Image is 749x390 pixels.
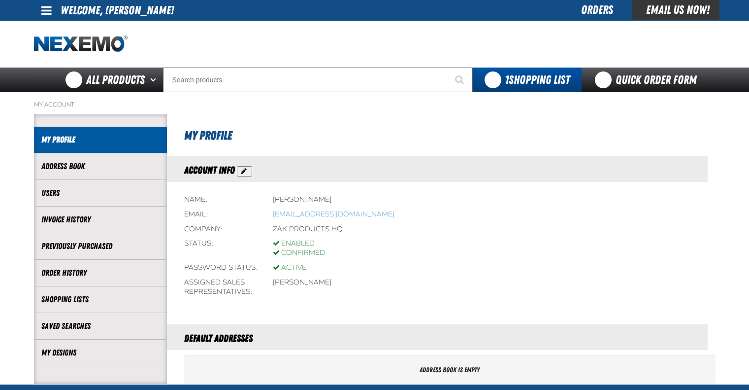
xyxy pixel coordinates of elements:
a: My Account [34,101,74,108]
li: [PERSON_NAME] [273,278,331,287]
div: ZAK Products HQ [273,225,343,234]
a: Opens a default email client to write an email to lfeddersen@zakproducts.com [273,210,394,218]
strong: 1 [505,73,509,87]
div: [PERSON_NAME] [273,195,331,205]
span: Default Addresses [184,332,253,344]
div: Active [273,263,306,273]
div: Address book is empty [184,355,716,385]
img: Nexemo logo [34,35,128,53]
span: My Profile [184,129,232,142]
a: Order History [41,267,160,279]
button: Start Searching [448,68,473,92]
button: Action Edit Account Information [237,166,252,177]
button: Open All Products pages [147,68,163,92]
div: Status [184,239,258,258]
input: Search [163,68,473,92]
a: Shopping Lists [41,294,160,305]
button: You have 1 Shopping List. Open to view details [473,68,582,92]
a: Saved Searches [41,320,160,332]
span: Account Info [184,164,235,176]
div: Company [184,225,258,234]
a: My Profile [41,134,160,145]
div: Confirmed [273,248,325,258]
span: Shopping List [505,73,570,87]
div: Name [184,195,258,205]
div: Enabled [273,239,325,248]
a: Address Book [41,161,160,172]
div: Assigned Sales Representatives [184,278,258,297]
a: My Designs [41,347,160,358]
a: Home [34,35,128,53]
div: Email [184,210,258,219]
a: Quick Order Form [582,68,715,92]
nav: Breadcrumbs [34,101,716,108]
bdo: [EMAIL_ADDRESS][DOMAIN_NAME] [273,210,394,218]
a: Invoice History [41,214,160,225]
a: Users [41,187,160,199]
span: All Products [86,71,145,89]
div: Password status [184,263,258,273]
a: Previously Purchased [41,241,160,252]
